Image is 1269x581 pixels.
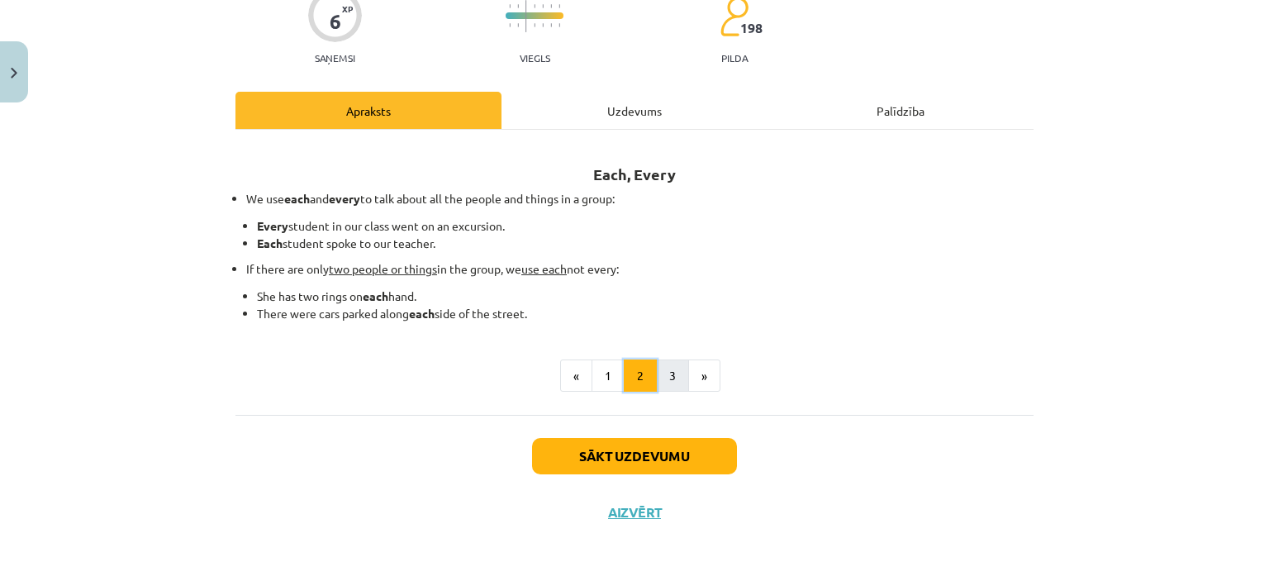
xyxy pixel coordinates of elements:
[688,360,720,393] button: »
[342,4,353,13] span: XP
[532,438,737,474] button: Sākt uzdevumu
[517,23,519,27] img: icon-short-line-57e1e144782c952c97e751825c79c345078a6d821885a25fce030b3d8c18986b.svg
[257,235,1034,252] li: student spoke to our teacher.
[329,191,360,206] strong: every
[235,360,1034,393] nav: Page navigation example
[330,10,341,33] div: 6
[740,21,763,36] span: 198
[550,23,552,27] img: icon-short-line-57e1e144782c952c97e751825c79c345078a6d821885a25fce030b3d8c18986b.svg
[501,92,768,129] div: Uzdevums
[558,4,560,8] img: icon-short-line-57e1e144782c952c97e751825c79c345078a6d821885a25fce030b3d8c18986b.svg
[509,23,511,27] img: icon-short-line-57e1e144782c952c97e751825c79c345078a6d821885a25fce030b3d8c18986b.svg
[520,52,550,64] p: Viegls
[656,360,689,393] button: 3
[550,4,552,8] img: icon-short-line-57e1e144782c952c97e751825c79c345078a6d821885a25fce030b3d8c18986b.svg
[257,236,283,250] strong: Each
[603,504,666,521] button: Aizvērt
[246,190,1034,207] p: We use and to talk about all the people and things in a group:
[593,164,676,183] strong: Each, Every
[284,191,310,206] strong: each
[308,52,362,64] p: Saņemsi
[534,4,535,8] img: icon-short-line-57e1e144782c952c97e751825c79c345078a6d821885a25fce030b3d8c18986b.svg
[517,4,519,8] img: icon-short-line-57e1e144782c952c97e751825c79c345078a6d821885a25fce030b3d8c18986b.svg
[509,4,511,8] img: icon-short-line-57e1e144782c952c97e751825c79c345078a6d821885a25fce030b3d8c18986b.svg
[592,360,625,393] button: 1
[721,52,748,64] p: pilda
[558,23,560,27] img: icon-short-line-57e1e144782c952c97e751825c79c345078a6d821885a25fce030b3d8c18986b.svg
[624,360,657,393] button: 2
[257,288,1034,305] li: She has two rings on hand.
[560,360,592,393] button: «
[542,4,544,8] img: icon-short-line-57e1e144782c952c97e751825c79c345078a6d821885a25fce030b3d8c18986b.svg
[257,305,1034,322] li: There were cars parked along side of the street.
[409,306,435,321] strong: each
[329,261,437,276] u: two people or things
[542,23,544,27] img: icon-short-line-57e1e144782c952c97e751825c79c345078a6d821885a25fce030b3d8c18986b.svg
[534,23,535,27] img: icon-short-line-57e1e144782c952c97e751825c79c345078a6d821885a25fce030b3d8c18986b.svg
[257,218,288,233] strong: Every
[768,92,1034,129] div: Palīdzība
[257,217,1034,235] li: student in our class went on an excursion.
[11,68,17,79] img: icon-close-lesson-0947bae3869378f0d4975bcd49f059093ad1ed9edebbc8119c70593378902aed.svg
[246,260,1034,278] p: If there are only in the group, we not every:
[363,288,388,303] strong: each
[521,261,567,276] u: use each
[235,92,501,129] div: Apraksts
